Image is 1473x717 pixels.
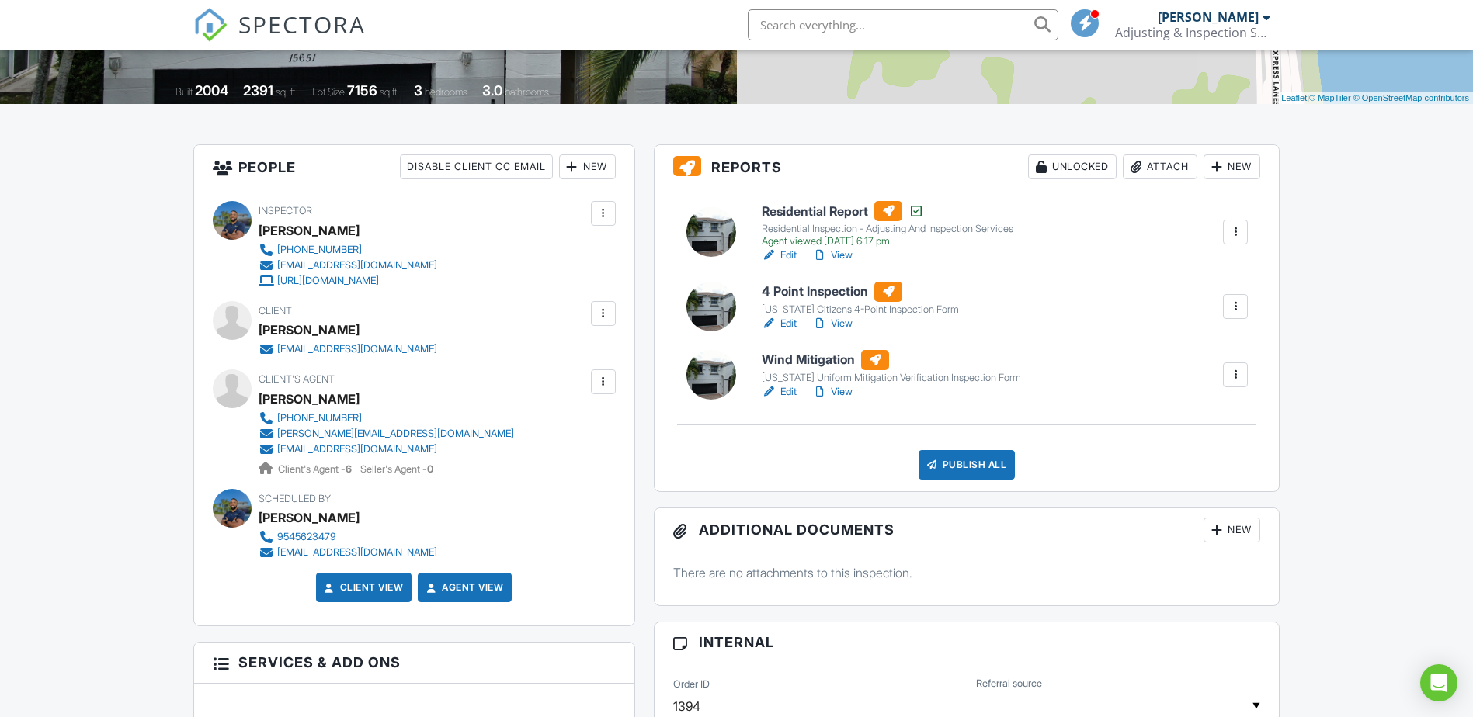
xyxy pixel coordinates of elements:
[380,86,399,98] span: sq.ft.
[277,531,336,543] div: 9545623479
[259,545,437,560] a: [EMAIL_ADDRESS][DOMAIN_NAME]
[919,450,1016,480] div: Publish All
[259,410,514,426] a: [PHONE_NUMBER]
[277,275,379,287] div: [URL][DOMAIN_NAME]
[1353,93,1469,102] a: © OpenStreetMap contributors
[655,145,1280,189] h3: Reports
[259,258,437,273] a: [EMAIL_ADDRESS][DOMAIN_NAME]
[312,86,345,98] span: Lot Size
[762,223,1013,235] div: Residential Inspection - Adjusting And Inspection Services
[277,244,362,256] div: [PHONE_NUMBER]
[277,443,437,455] div: [EMAIL_ADDRESS][DOMAIN_NAME]
[673,677,710,691] label: Order ID
[259,387,360,410] a: [PERSON_NAME]
[193,21,366,54] a: SPECTORA
[360,463,433,475] span: Seller's Agent -
[748,9,1058,40] input: Search everything...
[762,372,1021,384] div: [US_STATE] Uniform Mitigation Verification Inspection Form
[1123,154,1197,179] div: Attach
[346,463,352,475] strong: 6
[762,303,959,316] div: [US_STATE] Citizens 4-Point Inspection Form
[655,622,1280,663] h3: Internal
[277,259,437,272] div: [EMAIL_ADDRESS][DOMAIN_NAME]
[1277,92,1473,105] div: |
[194,643,634,683] h3: Services & Add ons
[1309,93,1351,102] a: © MapTiler
[238,8,366,40] span: SPECTORA
[1158,9,1259,25] div: [PERSON_NAME]
[1028,154,1117,179] div: Unlocked
[259,341,437,357] a: [EMAIL_ADDRESS][DOMAIN_NAME]
[762,248,797,263] a: Edit
[278,463,354,475] span: Client's Agent -
[195,82,228,99] div: 2004
[259,305,292,317] span: Client
[1281,93,1307,102] a: Leaflet
[259,442,514,457] a: [EMAIL_ADDRESS][DOMAIN_NAME]
[1204,518,1260,542] div: New
[1420,664,1457,701] div: Open Intercom Messenger
[400,154,553,179] div: Disable Client CC Email
[347,82,377,99] div: 7156
[762,235,1013,248] div: Agent viewed [DATE] 6:17 pm
[423,580,503,595] a: Agent View
[259,373,335,385] span: Client's Agent
[812,316,853,331] a: View
[277,428,514,440] div: [PERSON_NAME][EMAIL_ADDRESS][DOMAIN_NAME]
[762,350,1021,370] h6: Wind Mitigation
[175,86,193,98] span: Built
[414,82,422,99] div: 3
[762,282,959,316] a: 4 Point Inspection [US_STATE] Citizens 4-Point Inspection Form
[259,506,360,529] div: [PERSON_NAME]
[762,384,797,400] a: Edit
[762,201,1013,221] h6: Residential Report
[259,426,514,442] a: [PERSON_NAME][EMAIL_ADDRESS][DOMAIN_NAME]
[673,564,1261,581] p: There are no attachments to this inspection.
[259,493,331,504] span: Scheduled By
[482,82,502,99] div: 3.0
[762,350,1021,384] a: Wind Mitigation [US_STATE] Uniform Mitigation Verification Inspection Form
[259,318,360,341] div: [PERSON_NAME]
[559,154,616,179] div: New
[259,205,312,216] span: Inspector
[243,82,273,99] div: 2391
[427,463,433,475] strong: 0
[277,343,437,355] div: [EMAIL_ADDRESS][DOMAIN_NAME]
[1204,154,1260,179] div: New
[259,219,360,242] div: [PERSON_NAME]
[193,8,228,42] img: The Best Home Inspection Software - Spectora
[655,508,1280,552] h3: Additional Documents
[1115,25,1270,40] div: Adjusting & Inspection Services Inc.
[194,145,634,189] h3: People
[425,86,467,98] span: bedrooms
[321,580,404,595] a: Client View
[277,412,362,424] div: [PHONE_NUMBER]
[762,316,797,331] a: Edit
[277,546,437,559] div: [EMAIL_ADDRESS][DOMAIN_NAME]
[505,86,549,98] span: bathrooms
[762,201,1013,248] a: Residential Report Residential Inspection - Adjusting And Inspection Services Agent viewed [DATE]...
[812,384,853,400] a: View
[762,282,959,302] h6: 4 Point Inspection
[259,242,437,258] a: [PHONE_NUMBER]
[976,677,1042,691] label: Referral source
[276,86,297,98] span: sq. ft.
[259,273,437,289] a: [URL][DOMAIN_NAME]
[812,248,853,263] a: View
[259,529,437,545] a: 9545623479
